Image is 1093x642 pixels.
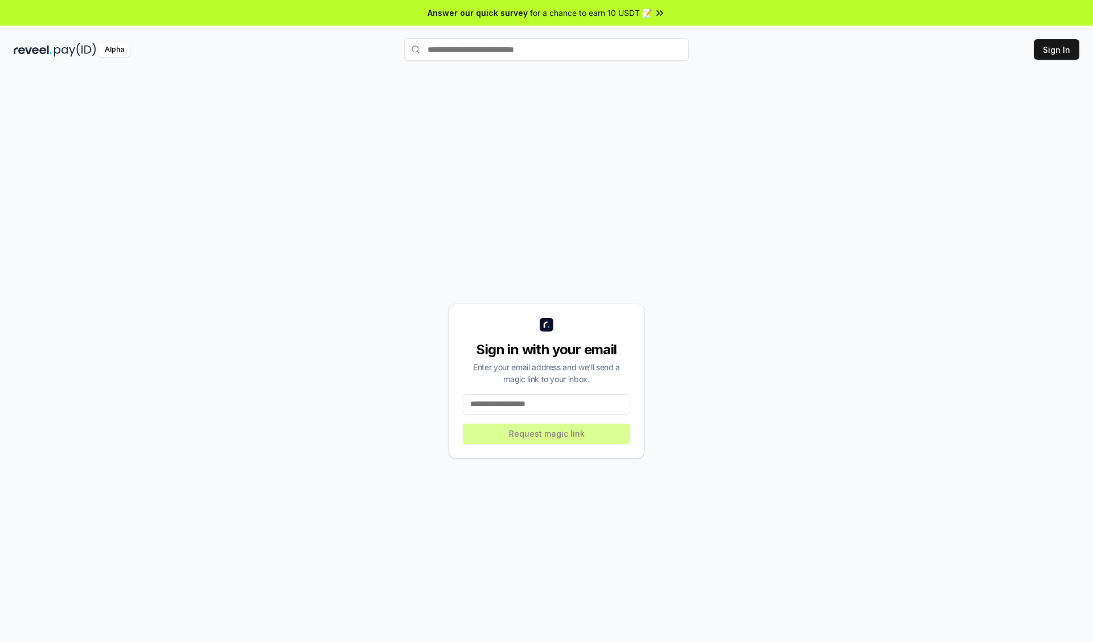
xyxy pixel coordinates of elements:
img: reveel_dark [14,43,52,57]
img: pay_id [54,43,96,57]
span: for a chance to earn 10 USDT 📝 [530,7,652,19]
div: Sign in with your email [463,341,630,359]
button: Sign In [1034,39,1079,60]
div: Alpha [98,43,130,57]
img: logo_small [540,318,553,332]
div: Enter your email address and we’ll send a magic link to your inbox. [463,361,630,385]
span: Answer our quick survey [428,7,528,19]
